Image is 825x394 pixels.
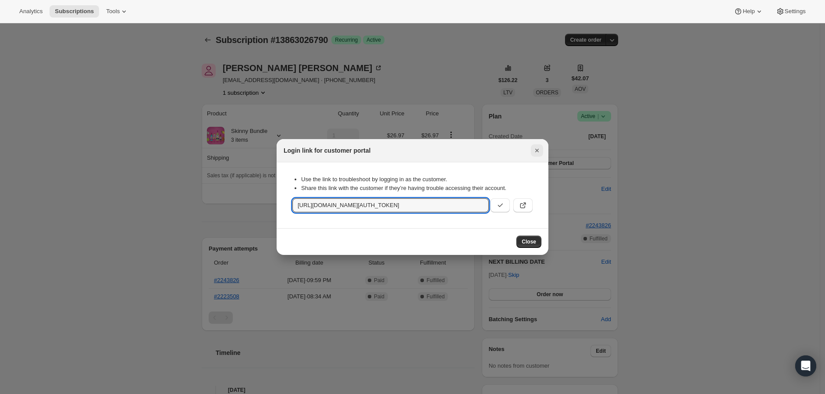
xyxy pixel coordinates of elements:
[301,175,533,184] li: Use the link to troubleshoot by logging in as the customer.
[531,144,543,157] button: Close
[50,5,99,18] button: Subscriptions
[301,184,533,193] li: Share this link with the customer if they’re having trouble accessing their account.
[516,236,541,248] button: Close
[771,5,811,18] button: Settings
[795,355,816,376] div: Open Intercom Messenger
[55,8,94,15] span: Subscriptions
[743,8,754,15] span: Help
[284,146,370,155] h2: Login link for customer portal
[729,5,768,18] button: Help
[14,5,48,18] button: Analytics
[522,238,536,245] span: Close
[19,8,43,15] span: Analytics
[101,5,134,18] button: Tools
[785,8,806,15] span: Settings
[106,8,120,15] span: Tools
